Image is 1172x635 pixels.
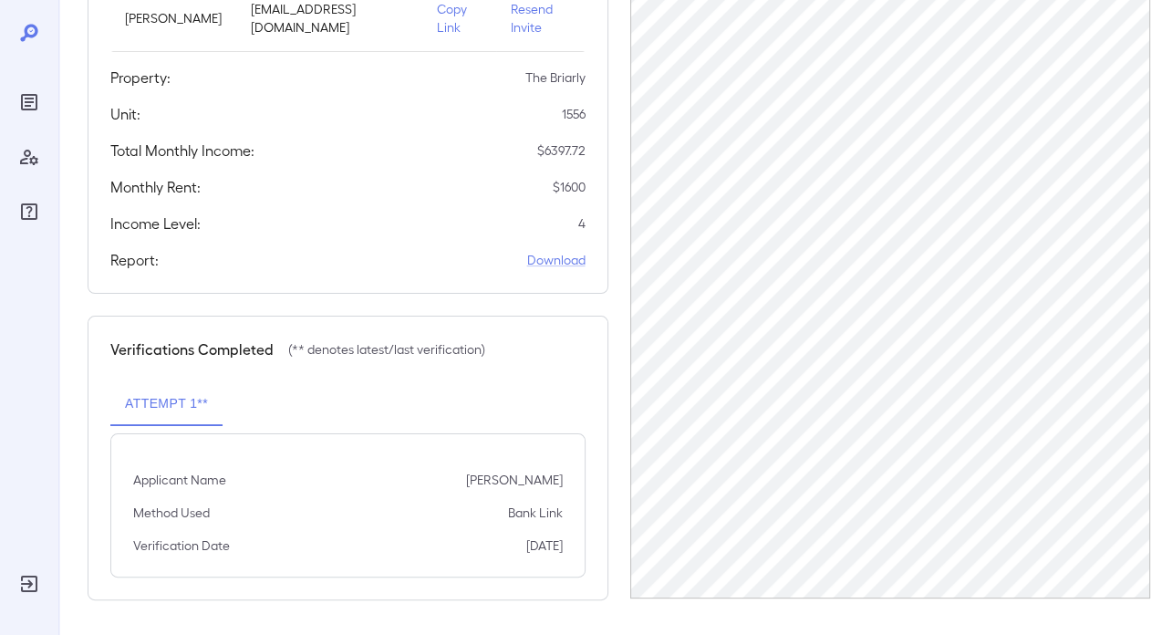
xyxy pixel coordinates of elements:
[578,214,586,233] p: 4
[15,88,44,117] div: Reports
[110,103,140,125] h5: Unit:
[110,176,201,198] h5: Monthly Rent:
[537,141,586,160] p: $ 6397.72
[133,536,230,555] p: Verification Date
[133,471,226,489] p: Applicant Name
[527,251,586,269] a: Download
[110,67,171,88] h5: Property:
[15,569,44,599] div: Log Out
[110,249,159,271] h5: Report:
[508,504,563,522] p: Bank Link
[125,9,222,27] p: [PERSON_NAME]
[526,536,563,555] p: [DATE]
[15,197,44,226] div: FAQ
[288,340,485,359] p: (** denotes latest/last verification)
[525,68,586,87] p: The Briarly
[110,140,254,161] h5: Total Monthly Income:
[553,178,586,196] p: $ 1600
[466,471,563,489] p: [PERSON_NAME]
[562,105,586,123] p: 1556
[133,504,210,522] p: Method Used
[110,382,223,426] button: Attempt 1**
[15,142,44,172] div: Manage Users
[110,213,201,234] h5: Income Level:
[110,338,274,360] h5: Verifications Completed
